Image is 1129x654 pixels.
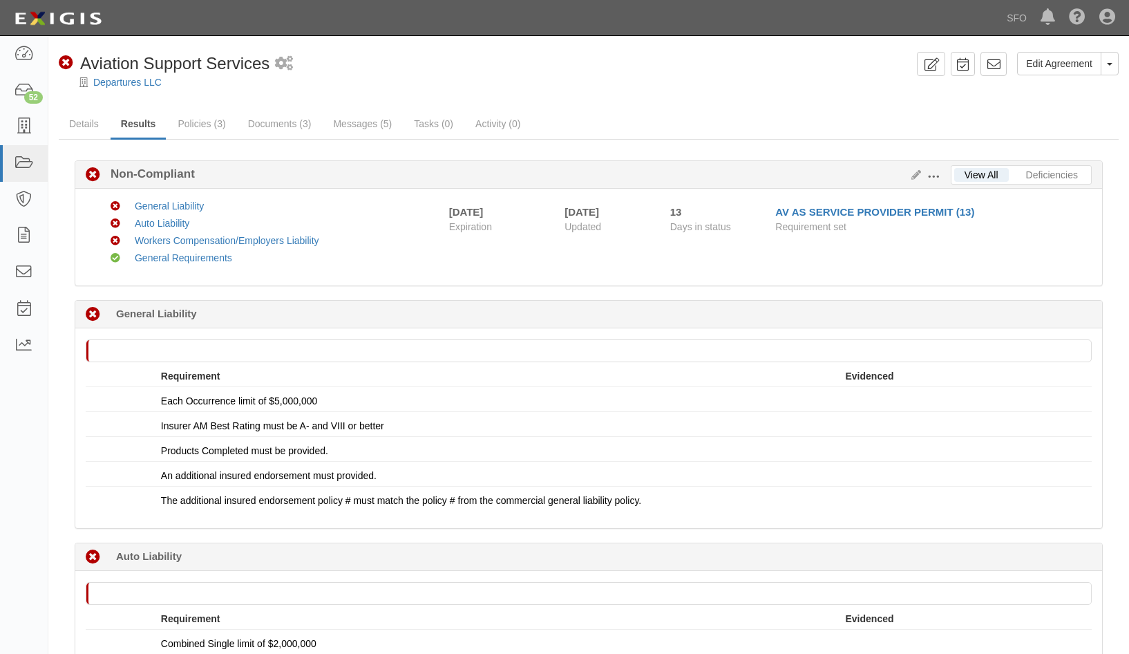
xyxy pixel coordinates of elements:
[465,110,531,138] a: Activity (0)
[238,110,322,138] a: Documents (3)
[86,168,100,183] i: Non-Compliant
[161,445,328,456] span: Products Completed must be provided.
[59,110,109,138] a: Details
[59,52,269,75] div: Aviation Support Services
[1016,168,1088,182] a: Deficiencies
[135,252,232,263] a: General Requirements
[1069,10,1085,26] i: Help Center - Complianz
[100,166,195,183] b: Non-Compliant
[111,236,120,246] i: Non-Compliant
[161,371,220,382] strong: Requirement
[116,306,197,321] b: General Liability
[116,549,182,563] b: Auto Liability
[86,308,100,322] i: Non-Compliant 13 days (since 10/01/2025)
[775,221,846,232] span: Requirement set
[111,219,120,229] i: Non-Compliant
[1017,52,1101,75] a: Edit Agreement
[670,221,731,232] span: Days in status
[449,205,484,219] div: [DATE]
[275,57,293,71] i: 2 scheduled workflows
[161,470,377,481] span: An additional insured endorsement must provided.
[24,91,43,104] div: 52
[167,110,236,138] a: Policies (3)
[906,169,921,180] a: Edit Results
[564,205,649,219] div: [DATE]
[564,221,601,232] span: Updated
[80,54,269,73] span: Aviation Support Services
[161,613,220,624] strong: Requirement
[111,110,167,140] a: Results
[161,420,384,431] span: Insurer AM Best Rating must be A- and VIII or better
[775,206,974,218] a: AV AS SERVICE PROVIDER PERMIT (13)
[161,638,316,649] span: Combined Single limit of $2,000,000
[161,495,641,506] span: The additional insured endorsement policy # must match the policy # from the commercial general l...
[135,218,189,229] a: Auto Liability
[93,77,162,88] a: Departures LLC
[845,371,893,382] strong: Evidenced
[845,613,893,624] strong: Evidenced
[449,220,555,234] span: Expiration
[59,56,73,71] i: Non-Compliant
[404,110,464,138] a: Tasks (0)
[86,550,100,565] i: Non-Compliant 13 days (since 10/01/2025)
[10,6,106,31] img: logo-5460c22ac91f19d4615b14bd174203de0afe785f0fc80cf4dbbc73dc1793850b.png
[323,110,402,138] a: Messages (5)
[670,205,766,219] div: Since 10/01/2025
[111,254,120,263] i: Compliant
[135,235,319,246] a: Workers Compensation/Employers Liability
[1000,4,1034,32] a: SFO
[135,200,204,212] a: General Liability
[954,168,1009,182] a: View All
[111,202,120,212] i: Non-Compliant
[161,395,317,407] span: Each Occurrence limit of $5,000,000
